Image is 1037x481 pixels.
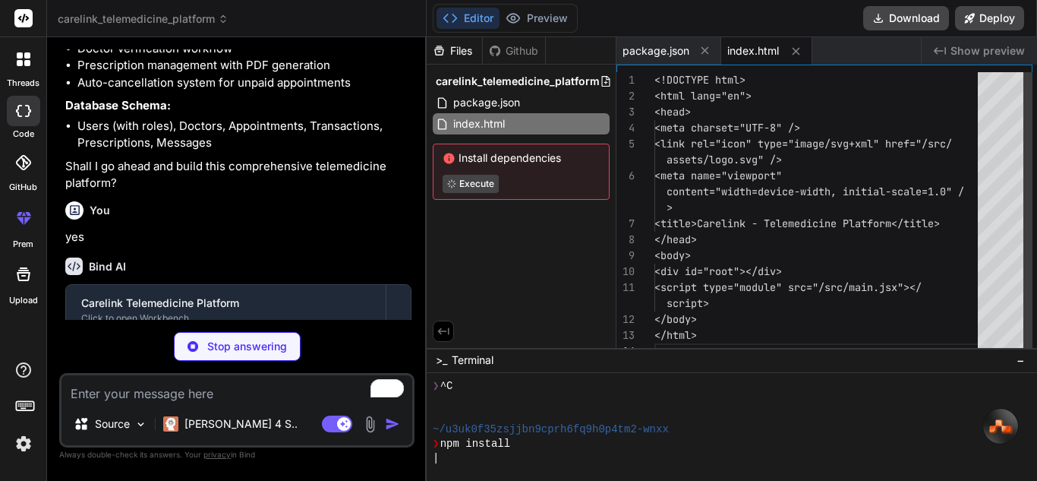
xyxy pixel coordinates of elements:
span: <!DOCTYPE html> [654,73,745,87]
span: <body> [654,248,691,262]
div: Click to open Workbench [81,312,370,324]
span: <div id="root"></div> [654,264,782,278]
span: <head> [654,105,691,119]
span: </body> [654,312,697,326]
div: 7 [616,216,635,232]
button: Deploy [955,6,1024,30]
button: Preview [500,8,574,29]
button: Editor [437,8,500,29]
span: / [946,137,952,150]
span: content="width=device-width, initial-scale=1.0" / [667,185,964,198]
p: yes [65,229,411,246]
span: >_ [436,353,447,368]
div: 13 [616,328,635,343]
img: Claude 4 Sonnet [163,416,178,432]
div: 14 [616,343,635,359]
span: ❯ [433,437,440,451]
span: <script type="module" src="/src/main.jsx"></ [654,280,922,294]
span: </head> [654,233,697,246]
div: Github [483,43,545,59]
span: package.json [623,43,689,59]
div: 9 [616,248,635,264]
img: icon [385,416,400,432]
span: − [1017,353,1025,368]
div: 11 [616,280,635,296]
label: GitHub [9,181,37,194]
div: 2 [616,88,635,104]
img: Pick Models [134,418,147,431]
button: − [1013,348,1028,372]
span: <link rel="icon" type="image/svg+xml" href="/src [654,137,946,150]
span: <html lang="en"> [654,89,752,103]
img: svg+xml,%3Csvg%20xmlns%3D%22http%3A%2F%2Fwww.w3.org%2F2000%2Fsvg%22%20width%3D%2233%22%20height%3... [988,419,1013,435]
span: > [667,201,673,214]
span: <title>Carelink - Telemedicine Platform</title> [654,217,940,230]
span: index.html [727,43,779,59]
button: Execute [443,175,499,193]
span: <meta charset="UTF-8" /> [654,121,800,134]
li: Prescription management with PDF generation [77,57,411,74]
span: </html> [654,328,697,342]
span: Show preview [950,43,1025,59]
div: 10 [616,264,635,280]
textarea: To enrich screen reader interactions, please activate Accessibility in Grammarly extension settings [61,375,412,403]
li: Users (with roles), Doctors, Appointments, Transactions, Prescriptions, Messages [77,118,411,152]
span: carelink_telemedicine_platform [58,11,229,27]
label: prem [13,238,33,251]
p: [PERSON_NAME] 4 S.. [184,416,298,432]
li: Doctor verification workflow [77,40,411,58]
div: 5 [616,136,635,152]
p: Always double-check its answers. Your in Bind [59,448,414,462]
h6: Bind AI [89,259,126,274]
div: 6 [616,168,635,184]
span: <meta name="viewport" [654,169,782,182]
span: Install dependencies [443,150,600,166]
p: Stop answering [207,339,287,354]
p: Source [95,416,130,432]
img: attachment [361,416,379,433]
span: Terminal [452,353,493,368]
span: index.html [452,115,506,133]
span: carelink_telemedicine_platform [436,74,600,89]
div: Carelink Telemedicine Platform [81,296,370,311]
span: privacy [203,450,231,459]
label: Upload [9,294,38,307]
button: Carelink Telemedicine PlatformClick to open Workbench [66,285,386,335]
span: package.json [452,93,522,112]
span: assets/logo.svg" /> [667,153,782,166]
div: Files [427,43,482,59]
span: npm install [440,437,510,451]
div: 4 [616,120,635,136]
button: Download [863,6,949,30]
div: 8 [616,232,635,248]
label: threads [7,77,39,90]
div: 3 [616,104,635,120]
p: Shall I go ahead and build this comprehensive telemedicine platform? [65,158,411,192]
h6: You [90,203,110,218]
span: ❯ [433,379,440,394]
strong: Database Schema: [65,98,171,112]
img: settings [11,431,36,457]
li: Auto-cancellation system for unpaid appointments [77,74,411,92]
label: code [13,128,34,141]
div: 1 [616,72,635,88]
span: ^C [440,379,453,394]
span: ~/u3uk0f35zsjjbn9cprh6fq9h0p4tm2-wnxx [433,422,669,437]
span: | [433,451,439,466]
span: script> [667,296,709,310]
div: 12 [616,312,635,328]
